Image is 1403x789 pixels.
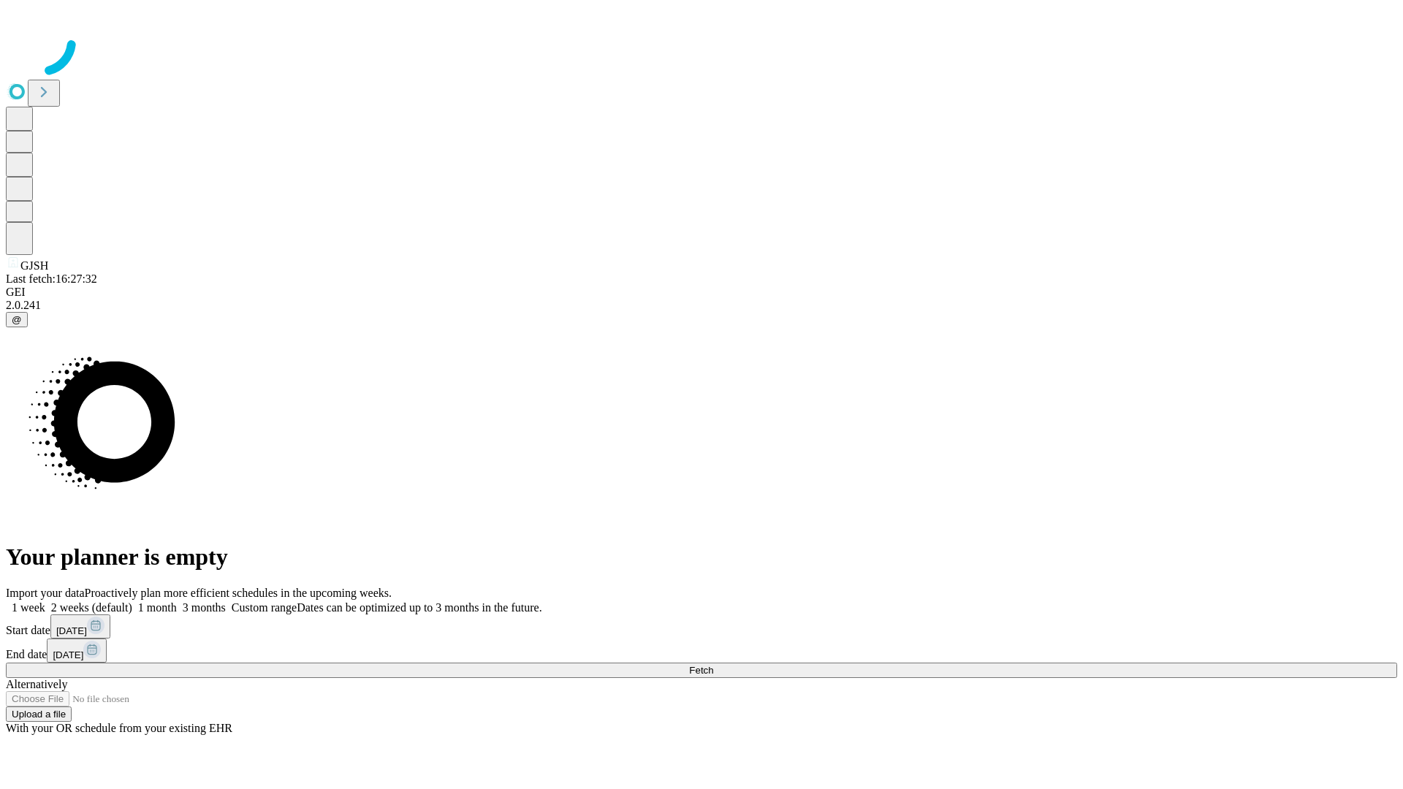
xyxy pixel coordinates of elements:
[20,259,48,272] span: GJSH
[6,286,1397,299] div: GEI
[138,601,177,614] span: 1 month
[85,587,392,599] span: Proactively plan more efficient schedules in the upcoming weeks.
[6,663,1397,678] button: Fetch
[56,625,87,636] span: [DATE]
[6,706,72,722] button: Upload a file
[51,601,132,614] span: 2 weeks (default)
[297,601,541,614] span: Dates can be optimized up to 3 months in the future.
[53,649,83,660] span: [DATE]
[6,544,1397,571] h1: Your planner is empty
[689,665,713,676] span: Fetch
[6,312,28,327] button: @
[6,678,67,690] span: Alternatively
[12,601,45,614] span: 1 week
[232,601,297,614] span: Custom range
[6,299,1397,312] div: 2.0.241
[6,272,97,285] span: Last fetch: 16:27:32
[183,601,226,614] span: 3 months
[6,587,85,599] span: Import your data
[50,614,110,639] button: [DATE]
[47,639,107,663] button: [DATE]
[6,614,1397,639] div: Start date
[6,722,232,734] span: With your OR schedule from your existing EHR
[6,639,1397,663] div: End date
[12,314,22,325] span: @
